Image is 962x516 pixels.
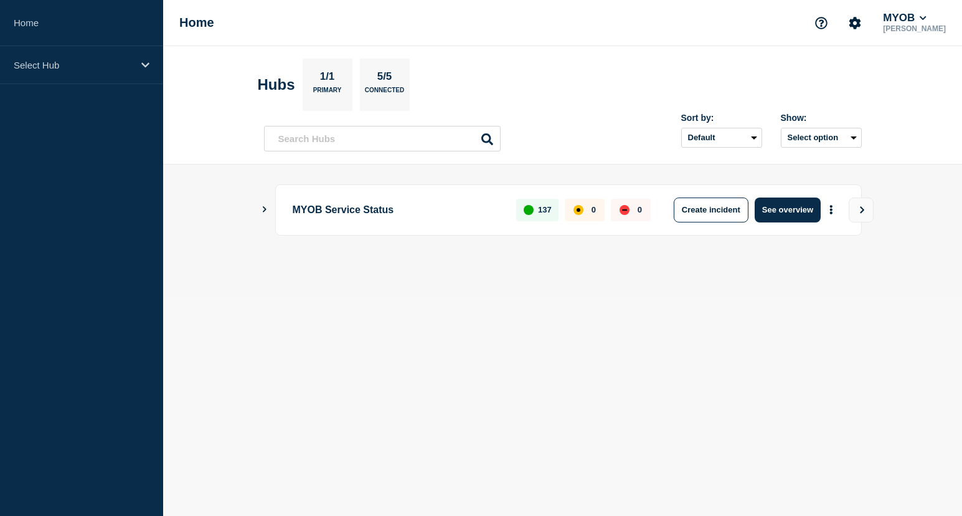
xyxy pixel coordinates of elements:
button: Create incident [674,198,748,222]
p: 1/1 [315,70,339,87]
p: Connected [365,87,404,100]
button: See overview [755,198,821,222]
div: affected [573,205,583,215]
button: Show Connected Hubs [262,205,268,214]
button: Support [808,10,834,36]
h2: Hubs [258,76,295,93]
p: [PERSON_NAME] [880,24,948,33]
p: MYOB Service Status [293,198,502,222]
p: 137 [538,205,552,214]
div: down [620,205,630,215]
p: 0 [592,205,596,214]
div: up [524,205,534,215]
h1: Home [179,16,214,30]
div: Sort by: [681,113,762,123]
div: Show: [781,113,862,123]
button: Select option [781,128,862,148]
p: 0 [638,205,642,214]
p: Select Hub [14,60,133,70]
p: Primary [313,87,342,100]
button: Account settings [842,10,868,36]
input: Search Hubs [264,126,501,151]
select: Sort by [681,128,762,148]
button: More actions [823,198,839,221]
button: View [849,198,874,222]
p: 5/5 [372,70,397,87]
button: MYOB [880,12,929,24]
